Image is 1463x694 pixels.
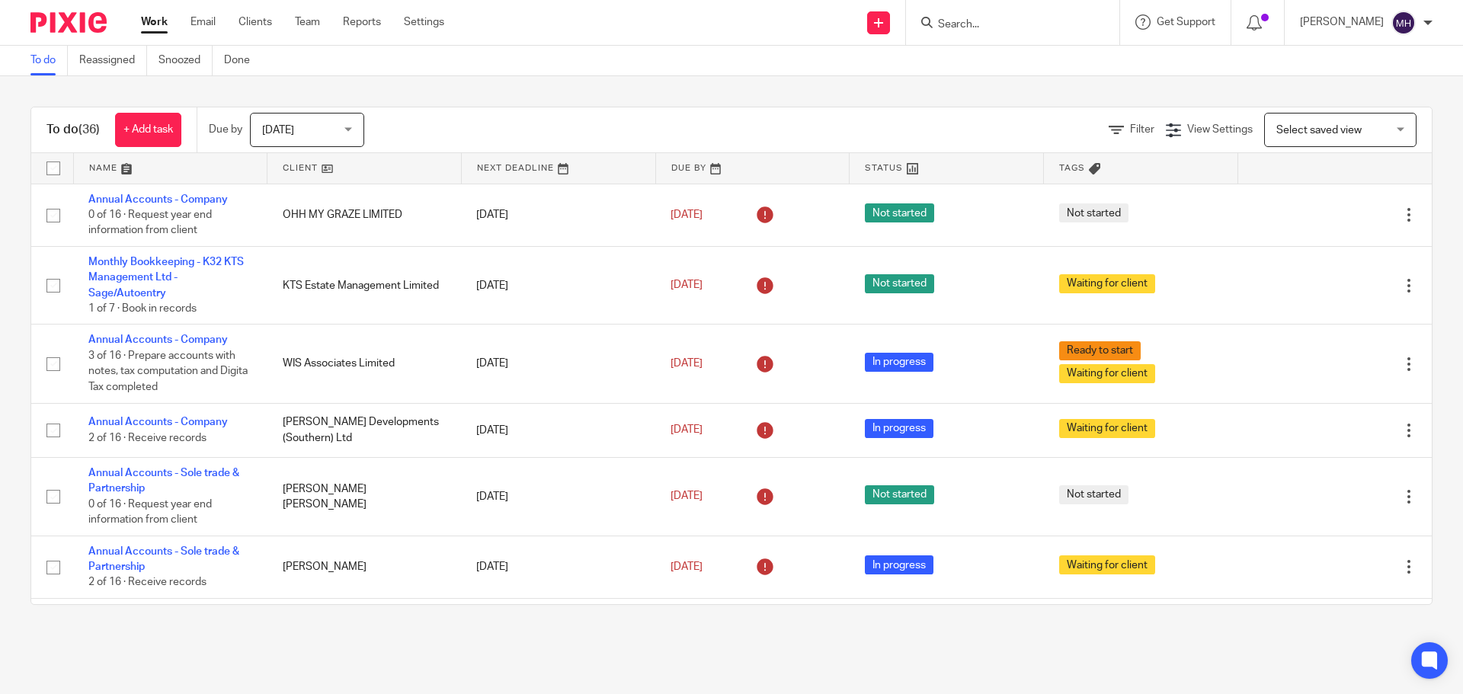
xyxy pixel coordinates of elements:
span: Tags [1059,164,1085,172]
span: 1 of 7 · Book in records [88,303,197,314]
span: Get Support [1157,17,1215,27]
span: Filter [1130,124,1154,135]
a: Team [295,14,320,30]
a: Snoozed [158,46,213,75]
span: [DATE] [671,425,703,436]
a: Annual Accounts - Company [88,334,228,345]
p: [PERSON_NAME] [1300,14,1384,30]
td: [DATE] [461,598,655,660]
p: Due by [209,122,242,137]
td: [DATE] [461,536,655,598]
span: [DATE] [671,358,703,369]
h1: To do [46,122,100,138]
td: [PERSON_NAME] [267,536,462,598]
td: [DATE] [461,457,655,536]
span: Not started [1059,203,1128,222]
a: Settings [404,14,444,30]
a: + Add task [115,113,181,147]
span: Not started [865,485,934,504]
a: Reports [343,14,381,30]
td: OHH MY GRAZE LIMITED [267,184,462,246]
span: Not started [1059,485,1128,504]
td: [DATE] [461,184,655,246]
span: 0 of 16 · Request year end information from client [88,209,212,236]
td: [PERSON_NAME] [PERSON_NAME] [267,457,462,536]
td: KTS Estate Management Limited [267,246,462,325]
a: Clients [238,14,272,30]
a: Done [224,46,261,75]
a: Email [190,14,216,30]
a: Monthly Bookkeeping - K32 KTS Management Ltd - Sage/Autoentry [88,257,244,299]
span: View Settings [1187,124,1253,135]
span: Not started [865,274,934,293]
span: In progress [865,419,933,438]
td: [PERSON_NAME] Developments (Southern) Ltd [267,403,462,457]
td: [DATE] [461,403,655,457]
a: Annual Accounts - Sole trade & Partnership [88,546,239,572]
span: Not started [865,203,934,222]
span: 2 of 16 · Receive records [88,577,206,588]
img: Pixie [30,12,107,33]
td: [DATE] [461,246,655,325]
span: (36) [78,123,100,136]
span: [DATE] [671,209,703,220]
a: Reassigned [79,46,147,75]
span: In progress [865,555,933,574]
span: [DATE] [262,125,294,136]
span: Waiting for client [1059,555,1155,574]
span: 3 of 16 · Prepare accounts with notes, tax computation and Digita Tax completed [88,350,248,392]
a: Annual Accounts - Company [88,194,228,205]
a: To do [30,46,68,75]
span: Waiting for client [1059,274,1155,293]
td: WIS Associates Limited [267,325,462,403]
span: [DATE] [671,280,703,291]
span: 2 of 16 · Receive records [88,433,206,443]
span: 0 of 16 · Request year end information from client [88,499,212,526]
input: Search [936,18,1074,32]
td: Mr [PERSON_NAME] [267,598,462,660]
span: [DATE] [671,561,703,572]
span: Select saved view [1276,125,1362,136]
td: [DATE] [461,325,655,403]
a: Work [141,14,168,30]
img: svg%3E [1391,11,1416,35]
a: Annual Accounts - Company [88,417,228,427]
a: Annual Accounts - Sole trade & Partnership [88,468,239,494]
span: In progress [865,353,933,372]
span: [DATE] [671,491,703,502]
span: Ready to start [1059,341,1141,360]
span: Waiting for client [1059,364,1155,383]
span: Waiting for client [1059,419,1155,438]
